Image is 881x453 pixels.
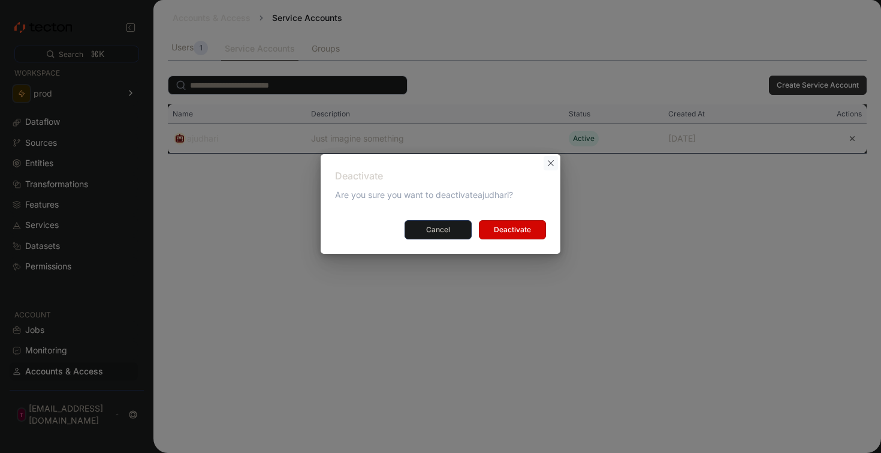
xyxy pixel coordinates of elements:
span: Deactivate [487,221,538,239]
button: Cancel [405,220,472,239]
span: Cancel [412,221,464,239]
button: Closes this modal window [544,156,558,170]
button: Deactivate [479,220,546,239]
div: Deactivate [335,169,513,184]
p: Are you sure you want to deactivate ajudhari ? [335,189,513,201]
